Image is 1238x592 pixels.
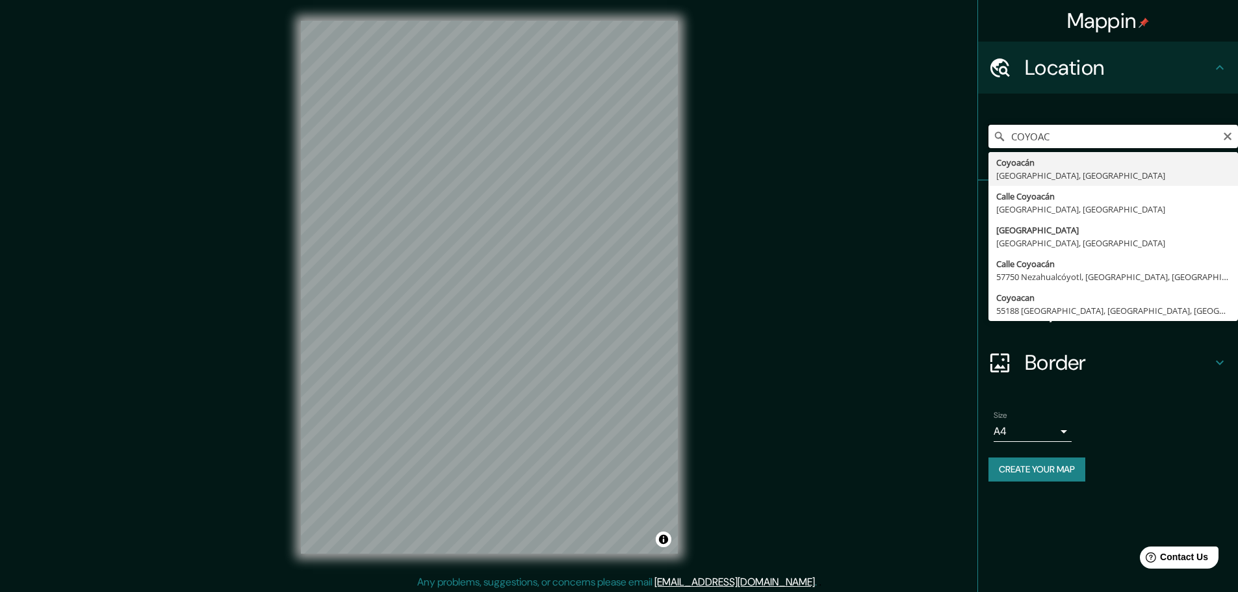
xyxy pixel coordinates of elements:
img: pin-icon.png [1139,18,1149,28]
div: . [819,574,821,590]
h4: Location [1025,55,1212,81]
div: [GEOGRAPHIC_DATA], [GEOGRAPHIC_DATA] [996,169,1230,182]
a: [EMAIL_ADDRESS][DOMAIN_NAME] [654,575,815,589]
div: Pins [978,181,1238,233]
div: A4 [994,421,1072,442]
h4: Mappin [1067,8,1150,34]
div: Calle Coyoacán [996,190,1230,203]
button: Toggle attribution [656,532,671,547]
div: Border [978,337,1238,389]
canvas: Map [301,21,678,554]
button: Create your map [988,457,1085,482]
button: Clear [1222,129,1233,142]
div: [GEOGRAPHIC_DATA], [GEOGRAPHIC_DATA] [996,237,1230,250]
div: Calle Coyoacán [996,257,1230,270]
h4: Border [1025,350,1212,376]
div: 55188 [GEOGRAPHIC_DATA], [GEOGRAPHIC_DATA], [GEOGRAPHIC_DATA] [996,304,1230,317]
div: Coyoacán [996,156,1230,169]
div: . [817,574,819,590]
label: Size [994,410,1007,421]
div: [GEOGRAPHIC_DATA], [GEOGRAPHIC_DATA] [996,203,1230,216]
input: Pick your city or area [988,125,1238,148]
div: Layout [978,285,1238,337]
div: Style [978,233,1238,285]
iframe: Help widget launcher [1122,541,1224,578]
div: Coyoacan [996,291,1230,304]
div: Location [978,42,1238,94]
div: [GEOGRAPHIC_DATA] [996,224,1230,237]
h4: Layout [1025,298,1212,324]
p: Any problems, suggestions, or concerns please email . [417,574,817,590]
div: 57750 Nezahualcóyotl, [GEOGRAPHIC_DATA], [GEOGRAPHIC_DATA] [996,270,1230,283]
